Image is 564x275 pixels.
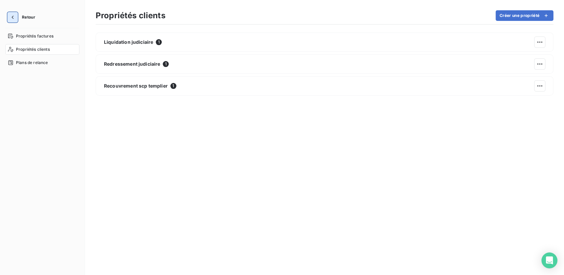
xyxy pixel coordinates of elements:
a: Plans de relance [5,57,79,68]
div: Open Intercom Messenger [541,252,557,268]
span: Recouvrement scp templier [104,83,168,89]
a: Propriétés clients [5,44,79,55]
span: Plans de relance [16,60,48,66]
span: Redressement judiciaire [104,61,160,67]
span: 1 [163,61,169,67]
span: Retour [22,15,35,19]
h3: Propriétés clients [96,10,165,22]
span: 1 [156,39,162,45]
span: Liquidation judiciaire [104,39,153,45]
span: Propriétés factures [16,33,53,39]
button: Retour [5,12,41,23]
button: Créer une propriété [496,10,553,21]
span: Propriétés clients [16,46,50,52]
a: Propriétés factures [5,31,79,41]
span: 1 [170,83,176,89]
